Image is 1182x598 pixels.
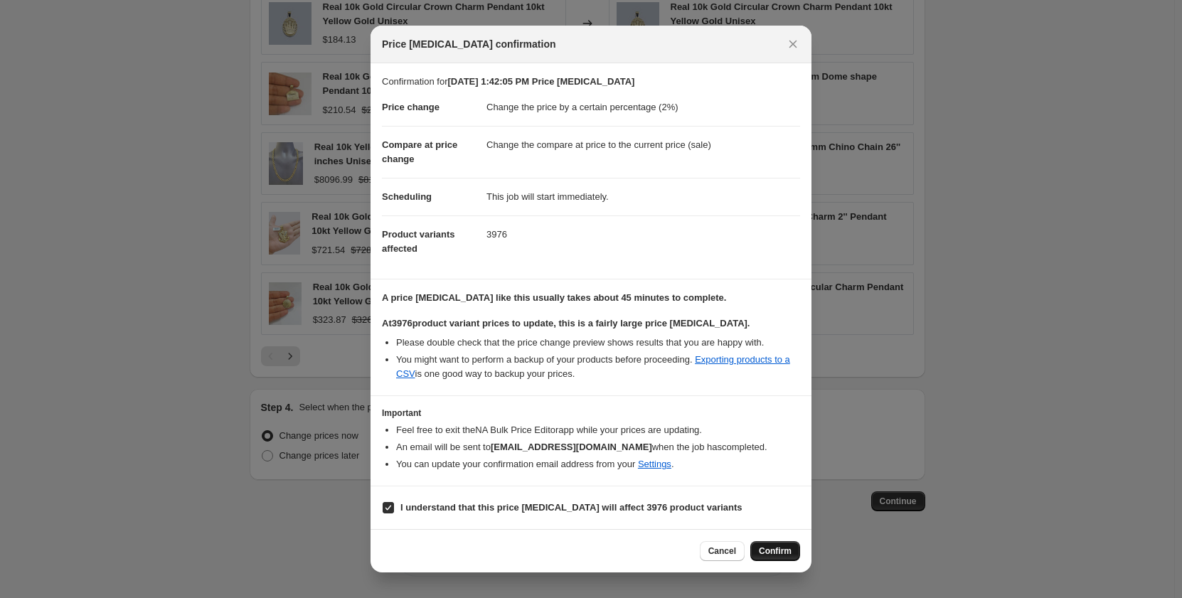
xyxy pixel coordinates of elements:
b: [EMAIL_ADDRESS][DOMAIN_NAME] [491,442,652,452]
span: Scheduling [382,191,432,202]
b: [DATE] 1:42:05 PM Price [MEDICAL_DATA] [447,76,634,87]
dd: This job will start immediately. [486,178,800,215]
p: Confirmation for [382,75,800,89]
button: Confirm [750,541,800,561]
button: Cancel [700,541,745,561]
span: Price [MEDICAL_DATA] confirmation [382,37,556,51]
li: An email will be sent to when the job has completed . [396,440,800,454]
b: At 3976 product variant prices to update, this is a fairly large price [MEDICAL_DATA]. [382,318,750,329]
dd: Change the compare at price to the current price (sale) [486,126,800,164]
li: Please double check that the price change preview shows results that you are happy with. [396,336,800,350]
a: Exporting products to a CSV [396,354,790,379]
span: Price change [382,102,440,112]
a: Settings [638,459,671,469]
b: I understand that this price [MEDICAL_DATA] will affect 3976 product variants [400,502,742,513]
b: A price [MEDICAL_DATA] like this usually takes about 45 minutes to complete. [382,292,726,303]
button: Close [783,34,803,54]
span: Cancel [708,545,736,557]
dd: 3976 [486,215,800,253]
span: Compare at price change [382,139,457,164]
h3: Important [382,407,800,419]
dd: Change the price by a certain percentage (2%) [486,89,800,126]
li: Feel free to exit the NA Bulk Price Editor app while your prices are updating. [396,423,800,437]
span: Product variants affected [382,229,455,254]
span: Confirm [759,545,792,557]
li: You can update your confirmation email address from your . [396,457,800,471]
li: You might want to perform a backup of your products before proceeding. is one good way to backup ... [396,353,800,381]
